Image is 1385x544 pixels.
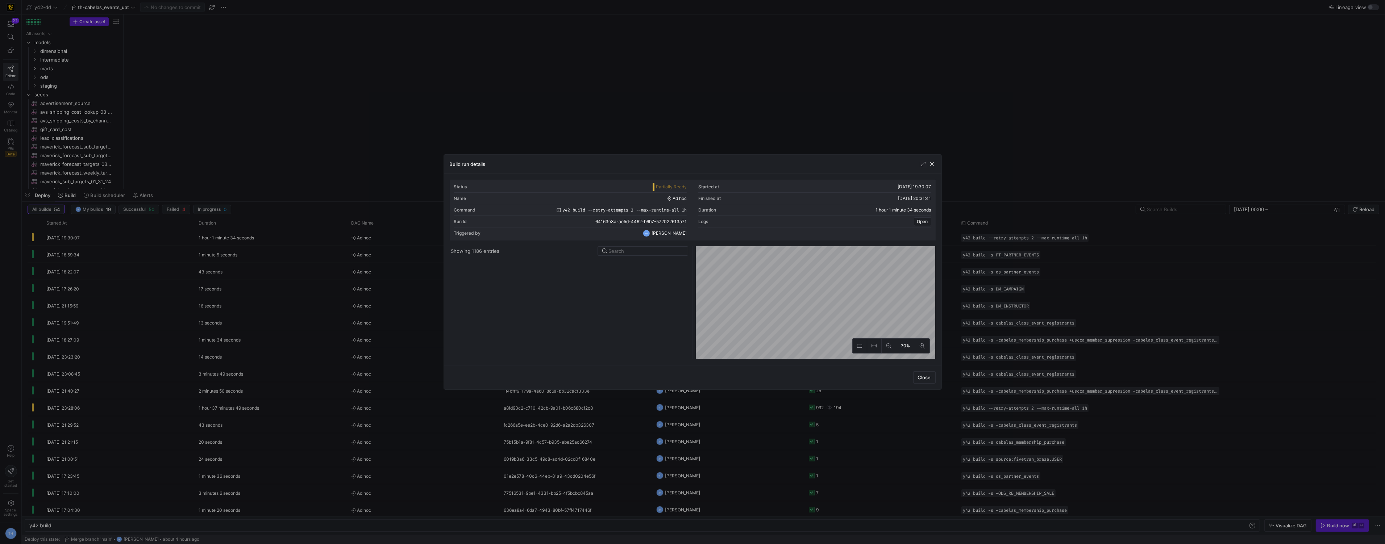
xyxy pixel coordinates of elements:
[595,219,687,224] span: 64163e3a-ae5d-4462-b6b7-572022613a71
[450,161,486,167] h3: Build run details
[896,339,915,353] button: 70%
[899,342,911,350] span: 70%
[917,219,928,224] span: Open
[667,196,687,201] span: Ad hoc
[913,371,936,384] button: Close
[918,374,931,380] span: Close
[454,184,467,189] div: Status
[898,196,931,201] span: [DATE] 20:31:41
[609,248,683,254] input: Search
[914,217,931,226] button: Open
[898,184,931,189] span: [DATE] 19:30:07
[656,184,687,189] span: Partially Ready
[562,208,687,213] span: y42 build --retry-attempts 2 --max-runtime-all 1h
[454,196,466,201] div: Name
[698,196,721,201] div: Finished at
[454,219,467,224] div: Run Id
[698,208,716,213] div: Duration
[454,208,476,213] div: Command
[454,231,481,236] div: Triggered by
[698,219,708,224] div: Logs
[643,230,650,237] div: TH
[698,184,719,189] div: Started at
[652,231,687,236] span: [PERSON_NAME]
[876,208,931,213] y42-duration: 1 hour 1 minute 34 seconds
[451,248,500,254] div: Showing 1186 entries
